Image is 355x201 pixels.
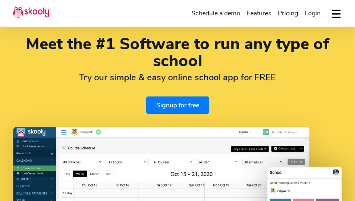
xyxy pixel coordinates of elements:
a: Schedule a demo [188,7,244,20]
button: dropdown menu [330,5,342,23]
img: Skooly [13,6,49,19]
a: Features [244,7,275,20]
a: Pricing [275,7,301,20]
a: Signup for free [146,96,209,114]
h1: Meet the #1 Software to run any type of school [13,36,342,69]
span: Login [305,9,321,18]
span: Pricing [278,9,298,18]
a: Login [301,7,324,20]
h2: Try our simple & easy online school app for FREE [13,71,342,84]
